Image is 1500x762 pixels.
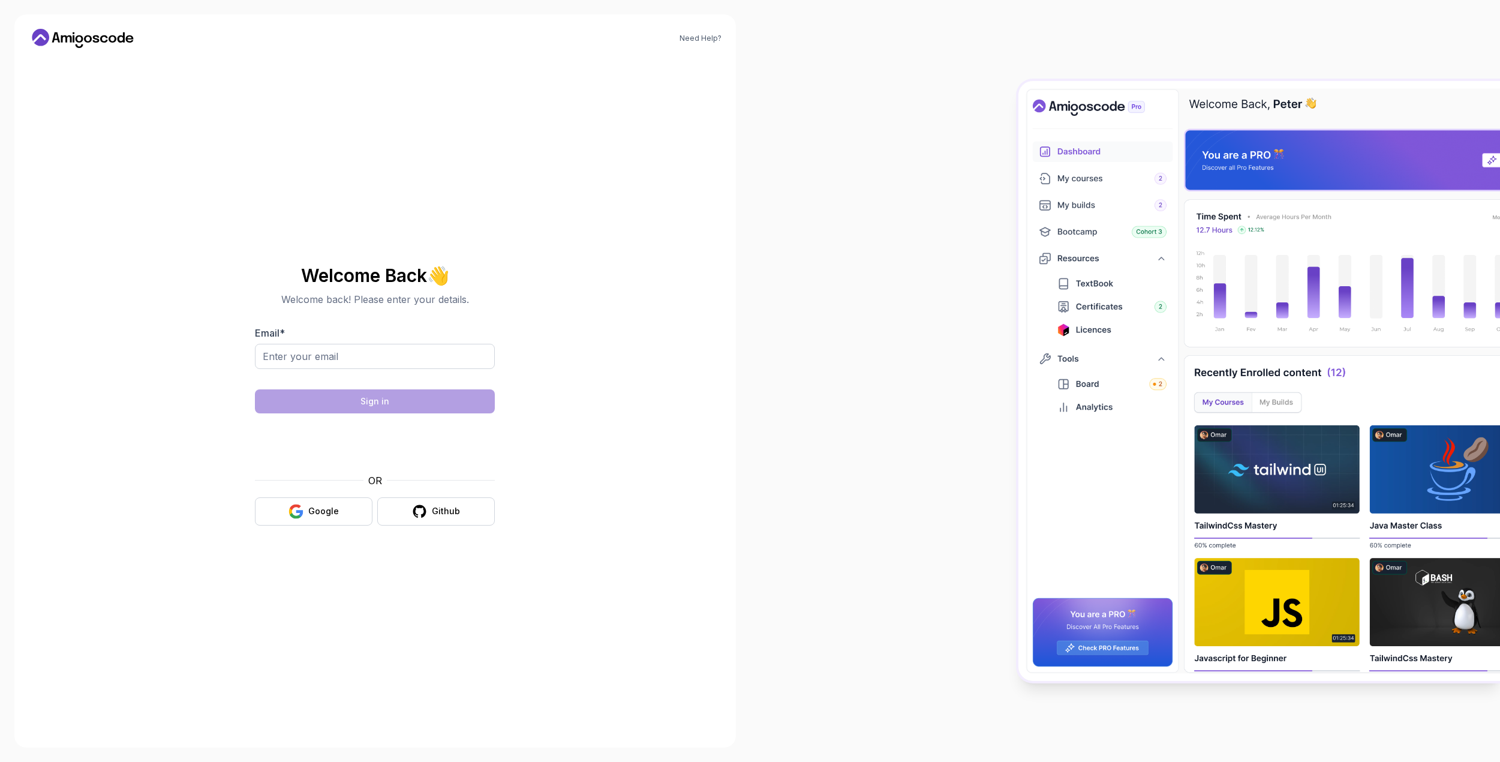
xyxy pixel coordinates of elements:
[680,34,722,43] a: Need Help?
[255,389,495,413] button: Sign in
[432,505,460,517] div: Github
[360,395,389,407] div: Sign in
[284,421,465,466] iframe: Widget containing checkbox for hCaptcha security challenge
[308,505,339,517] div: Google
[29,29,137,48] a: Home link
[377,497,495,526] button: Github
[427,265,449,284] span: 👋
[255,292,495,307] p: Welcome back! Please enter your details.
[255,497,372,526] button: Google
[1018,81,1500,681] img: Amigoscode Dashboard
[368,473,382,488] p: OR
[255,344,495,369] input: Enter your email
[255,327,285,339] label: Email *
[255,266,495,285] h2: Welcome Back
